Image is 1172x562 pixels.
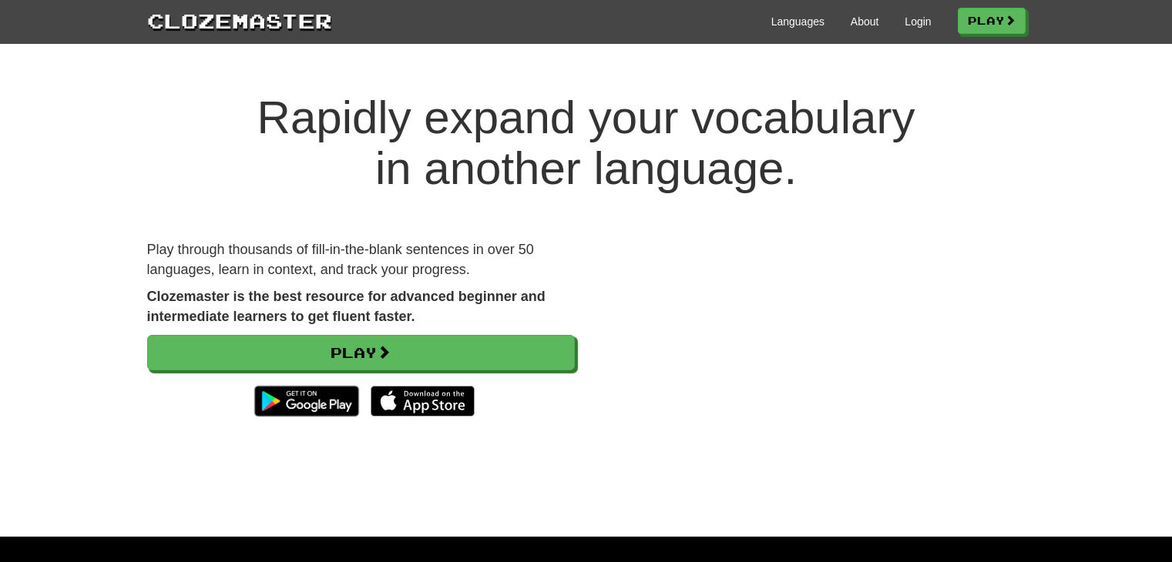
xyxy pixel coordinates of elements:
p: Play through thousands of fill-in-the-blank sentences in over 50 languages, learn in context, and... [147,240,575,279]
a: Play [147,335,575,370]
strong: Clozemaster is the best resource for advanced beginner and intermediate learners to get fluent fa... [147,289,546,324]
a: Languages [771,14,824,29]
img: Get it on Google Play [247,378,366,424]
a: Play [958,8,1026,34]
a: About [851,14,879,29]
a: Clozemaster [147,6,332,35]
img: Download_on_the_App_Store_Badge_US-UK_135x40-25178aeef6eb6b83b96f5f2d004eda3bffbb37122de64afbaef7... [371,386,475,416]
a: Login [905,14,931,29]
